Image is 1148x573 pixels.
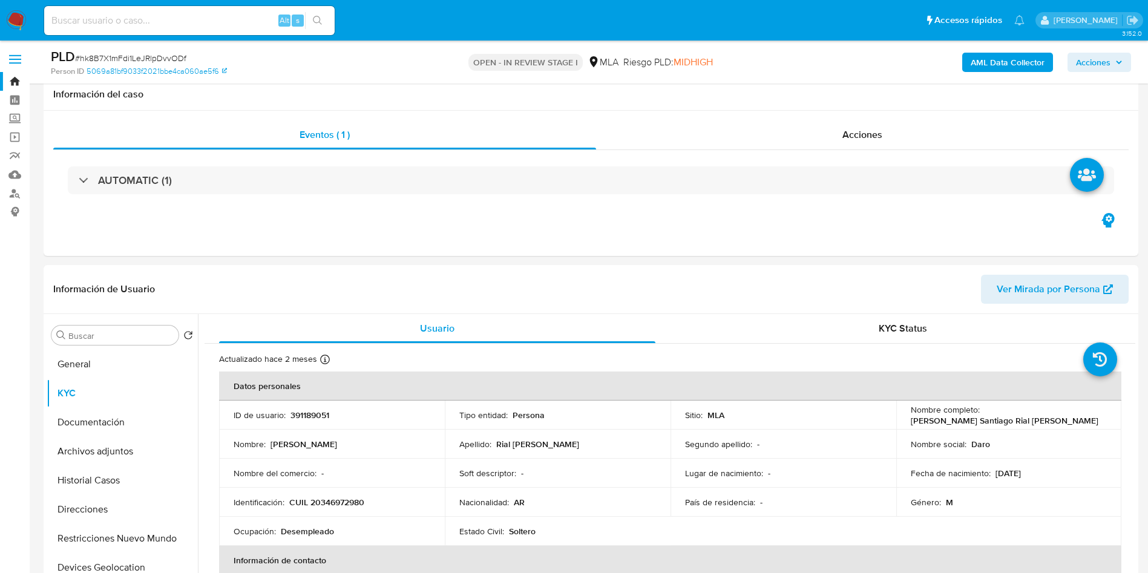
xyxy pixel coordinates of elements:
p: Daro [971,439,990,450]
span: Acciones [842,128,882,142]
p: - [760,497,763,508]
p: Soft descriptor : [459,468,516,479]
p: - [768,468,770,479]
p: Nombre del comercio : [234,468,317,479]
b: AML Data Collector [971,53,1045,72]
p: Persona [513,410,545,421]
div: MLA [588,56,618,69]
p: - [321,468,324,479]
input: Buscar usuario o caso... [44,13,335,28]
p: Apellido : [459,439,491,450]
button: Ver Mirada por Persona [981,275,1129,304]
input: Buscar [68,330,174,341]
b: PLD [51,47,75,66]
p: CUIL 20346972980 [289,497,364,508]
p: OPEN - IN REVIEW STAGE I [468,54,583,71]
span: Eventos ( 1 ) [300,128,350,142]
b: Person ID [51,66,84,77]
a: Salir [1126,14,1139,27]
p: Ocupación : [234,526,276,537]
span: MIDHIGH [674,55,713,69]
p: 391189051 [290,410,329,421]
p: Tipo entidad : [459,410,508,421]
span: Acciones [1076,53,1110,72]
p: Lugar de nacimiento : [685,468,763,479]
button: Acciones [1068,53,1131,72]
th: Datos personales [219,372,1121,401]
p: M [946,497,953,508]
p: Nombre completo : [911,404,980,415]
button: Historial Casos [47,466,198,495]
span: KYC Status [879,321,927,335]
p: [PERSON_NAME] [271,439,337,450]
div: AUTOMATIC (1) [68,166,1114,194]
p: mariaeugenia.sanchez@mercadolibre.com [1054,15,1122,26]
button: Documentación [47,408,198,437]
p: Nombre : [234,439,266,450]
p: - [757,439,759,450]
p: Desempleado [281,526,334,537]
p: ID de usuario : [234,410,286,421]
span: # hk8B7X1mFdi1LeJRlpDvvODf [75,52,186,64]
span: Usuario [420,321,454,335]
button: search-icon [305,12,330,29]
p: Rial [PERSON_NAME] [496,439,579,450]
p: Sitio : [685,410,703,421]
button: Archivos adjuntos [47,437,198,466]
p: Segundo apellido : [685,439,752,450]
p: Estado Civil : [459,526,504,537]
p: Fecha de nacimiento : [911,468,991,479]
p: País de residencia : [685,497,755,508]
button: Buscar [56,330,66,340]
p: Nacionalidad : [459,497,509,508]
p: MLA [707,410,724,421]
span: s [296,15,300,26]
p: Nombre social : [911,439,966,450]
p: - [521,468,523,479]
p: AR [514,497,525,508]
p: Identificación : [234,497,284,508]
button: Volver al orden por defecto [183,330,193,344]
button: KYC [47,379,198,408]
p: Género : [911,497,941,508]
span: Accesos rápidos [934,14,1002,27]
h1: Información del caso [53,88,1129,100]
h1: Información de Usuario [53,283,155,295]
span: Alt [280,15,289,26]
a: 5069a81bf9033f2021bbe4ca060ae5f6 [87,66,227,77]
p: Soltero [509,526,536,537]
button: AML Data Collector [962,53,1053,72]
button: Direcciones [47,495,198,524]
h3: AUTOMATIC (1) [98,174,172,187]
p: [DATE] [995,468,1021,479]
p: Actualizado hace 2 meses [219,353,317,365]
button: Restricciones Nuevo Mundo [47,524,198,553]
p: [PERSON_NAME] Santiago Rial [PERSON_NAME] [911,415,1098,426]
span: Ver Mirada por Persona [997,275,1100,304]
a: Notificaciones [1014,15,1025,25]
button: General [47,350,198,379]
span: Riesgo PLD: [623,56,713,69]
